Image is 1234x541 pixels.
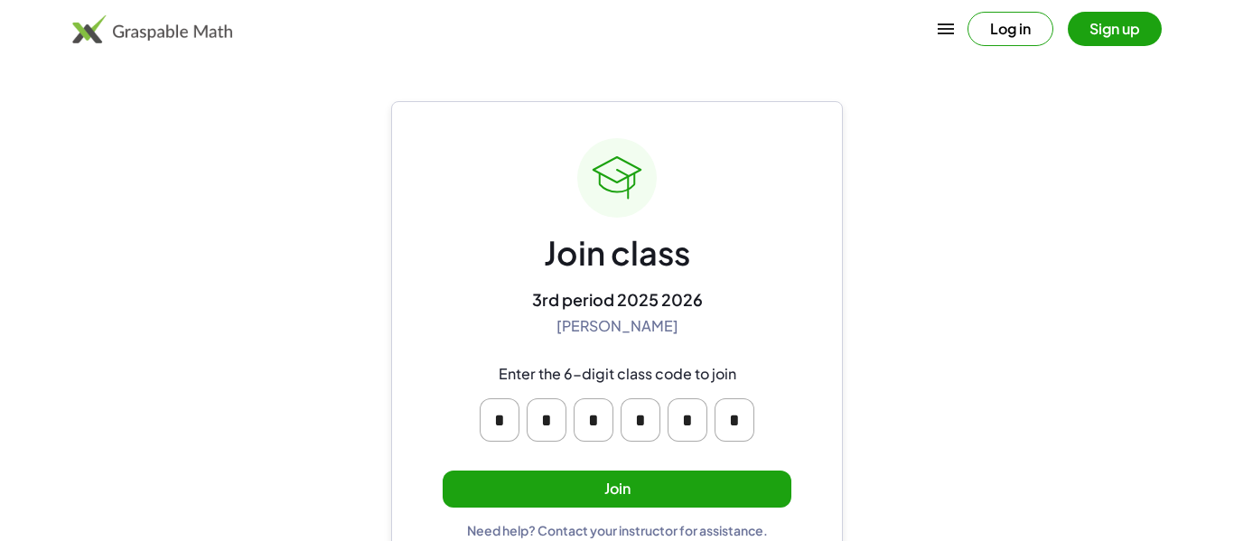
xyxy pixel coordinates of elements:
div: [PERSON_NAME] [556,317,678,336]
div: 3rd period 2025 2026 [532,289,703,310]
div: Join class [544,232,690,275]
button: Join [443,471,791,508]
div: Need help? Contact your instructor for assistance. [467,522,768,538]
div: Enter the 6-digit class code to join [499,365,736,384]
button: Log in [968,12,1053,46]
button: Sign up [1068,12,1162,46]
